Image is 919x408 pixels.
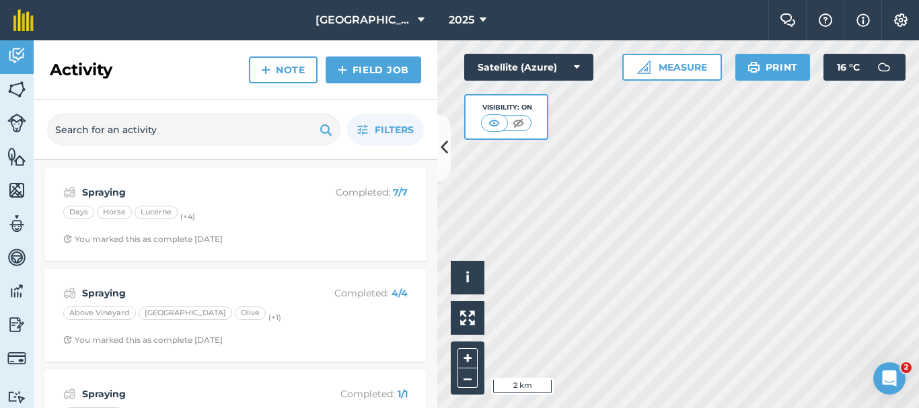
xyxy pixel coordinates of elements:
[393,186,408,198] strong: 7 / 7
[180,212,195,221] small: (+ 4 )
[780,13,796,27] img: Two speech bubbles overlapping with the left bubble in the forefront
[449,12,474,28] span: 2025
[392,287,408,299] strong: 4 / 4
[637,60,651,74] img: Ruler icon
[261,62,270,78] img: svg+xml;base64,PHN2ZyB4bWxucz0iaHR0cDovL3d3dy53My5vcmcvMjAwMC9zdmciIHdpZHRoPSIxNCIgaGVpZ2h0PSIyNC...
[97,206,132,219] div: Horse
[7,147,26,167] img: svg+xml;base64,PHN2ZyB4bWxucz0iaHR0cDovL3d3dy53My5vcmcvMjAwMC9zdmciIHdpZHRoPSI1NiIgaGVpZ2h0PSI2MC...
[249,56,318,83] a: Note
[82,386,295,401] strong: Spraying
[510,116,527,130] img: svg+xml;base64,PHN2ZyB4bWxucz0iaHR0cDovL3d3dy53My5vcmcvMjAwMC9zdmciIHdpZHRoPSI1MCIgaGVpZ2h0PSI0MC...
[63,184,76,200] img: svg+xml;base64,PD94bWwgdmVyc2lvbj0iMS4wIiBlbmNvZGluZz0idXRmLTgiPz4KPCEtLSBHZW5lcmF0b3I6IEFkb2JlIE...
[320,122,332,138] img: svg+xml;base64,PHN2ZyB4bWxucz0iaHR0cDovL3d3dy53My5vcmcvMjAwMC9zdmciIHdpZHRoPSIxOSIgaGVpZ2h0PSIyNC...
[464,54,593,81] button: Satellite (Azure)
[837,54,860,81] span: 16 ° C
[457,368,478,388] button: –
[13,9,34,31] img: fieldmargin Logo
[7,214,26,234] img: svg+xml;base64,PD94bWwgdmVyc2lvbj0iMS4wIiBlbmNvZGluZz0idXRmLTgiPz4KPCEtLSBHZW5lcmF0b3I6IEFkb2JlIE...
[7,349,26,368] img: svg+xml;base64,PD94bWwgdmVyc2lvbj0iMS4wIiBlbmNvZGluZz0idXRmLTgiPz4KPCEtLSBHZW5lcmF0b3I6IEFkb2JlIE...
[63,234,223,245] div: You marked this as complete [DATE]
[7,79,26,99] img: svg+xml;base64,PHN2ZyB4bWxucz0iaHR0cDovL3d3dy53My5vcmcvMjAwMC9zdmciIHdpZHRoPSI1NiIgaGVpZ2h0PSI2MC...
[451,261,484,294] button: i
[135,206,178,219] div: Lucerne
[63,335,72,344] img: Clock with arrow pointing clockwise
[338,62,347,78] img: svg+xml;base64,PHN2ZyB4bWxucz0iaHR0cDovL3d3dy53My5vcmcvMjAwMC9zdmciIHdpZHRoPSIxNCIgaGVpZ2h0PSIyNC...
[747,59,760,75] img: svg+xml;base64,PHN2ZyB4bWxucz0iaHR0cDovL3d3dy53My5vcmcvMjAwMC9zdmciIHdpZHRoPSIxOSIgaGVpZ2h0PSIyNC...
[63,285,76,301] img: svg+xml;base64,PD94bWwgdmVyc2lvbj0iMS4wIiBlbmNvZGluZz0idXRmLTgiPz4KPCEtLSBHZW5lcmF0b3I6IEFkb2JlIE...
[856,12,870,28] img: svg+xml;base64,PHN2ZyB4bWxucz0iaHR0cDovL3d3dy53My5vcmcvMjAwMC9zdmciIHdpZHRoPSIxNyIgaGVpZ2h0PSIxNy...
[893,13,909,27] img: A cog icon
[82,185,295,200] strong: Spraying
[63,307,136,320] div: Above Vineyard
[316,12,412,28] span: [GEOGRAPHIC_DATA]
[7,315,26,335] img: svg+xml;base64,PD94bWwgdmVyc2lvbj0iMS4wIiBlbmNvZGluZz0idXRmLTgiPz4KPCEtLSBHZW5lcmF0b3I6IEFkb2JlIE...
[398,388,408,400] strong: 1 / 1
[466,269,470,286] span: i
[268,313,281,322] small: (+ 1 )
[301,286,408,300] p: Completed :
[481,102,532,113] div: Visibility: On
[873,362,906,395] iframe: Intercom live chat
[301,185,408,200] p: Completed :
[486,116,503,130] img: svg+xml;base64,PHN2ZyB4bWxucz0iaHR0cDovL3d3dy53My5vcmcvMjAwMC9zdmciIHdpZHRoPSI1MCIgaGVpZ2h0PSI0MC...
[622,54,722,81] button: Measure
[817,13,834,27] img: A question mark icon
[63,235,72,243] img: Clock with arrow pointing clockwise
[301,386,408,401] p: Completed :
[7,114,26,132] img: svg+xml;base64,PD94bWwgdmVyc2lvbj0iMS4wIiBlbmNvZGluZz0idXRmLTgiPz4KPCEtLSBHZW5lcmF0b3I6IEFkb2JlIE...
[326,56,421,83] a: Field Job
[871,54,897,81] img: svg+xml;base64,PD94bWwgdmVyc2lvbj0iMS4wIiBlbmNvZGluZz0idXRmLTgiPz4KPCEtLSBHZW5lcmF0b3I6IEFkb2JlIE...
[82,286,295,300] strong: Spraying
[735,54,811,81] button: Print
[63,386,76,402] img: svg+xml;base64,PD94bWwgdmVyc2lvbj0iMS4wIiBlbmNvZGluZz0idXRmLTgiPz4KPCEtLSBHZW5lcmF0b3I6IEFkb2JlIE...
[7,46,26,66] img: svg+xml;base64,PD94bWwgdmVyc2lvbj0iMS4wIiBlbmNvZGluZz0idXRmLTgiPz4KPCEtLSBHZW5lcmF0b3I6IEFkb2JlIE...
[63,206,94,219] div: Days
[901,362,912,373] span: 2
[52,176,418,253] a: SprayingCompleted: 7/7DaysHorseLucerne(+4)Clock with arrow pointing clockwiseYou marked this as c...
[50,59,112,81] h2: Activity
[823,54,906,81] button: 16 °C
[139,307,232,320] div: [GEOGRAPHIC_DATA]
[63,335,223,345] div: You marked this as complete [DATE]
[7,247,26,268] img: svg+xml;base64,PD94bWwgdmVyc2lvbj0iMS4wIiBlbmNvZGluZz0idXRmLTgiPz4KPCEtLSBHZW5lcmF0b3I6IEFkb2JlIE...
[375,122,414,137] span: Filters
[7,281,26,301] img: svg+xml;base64,PD94bWwgdmVyc2lvbj0iMS4wIiBlbmNvZGluZz0idXRmLTgiPz4KPCEtLSBHZW5lcmF0b3I6IEFkb2JlIE...
[235,307,266,320] div: Olive
[52,277,418,354] a: SprayingCompleted: 4/4Above Vineyard[GEOGRAPHIC_DATA]Olive(+1)Clock with arrow pointing clockwise...
[347,114,424,146] button: Filters
[7,180,26,200] img: svg+xml;base64,PHN2ZyB4bWxucz0iaHR0cDovL3d3dy53My5vcmcvMjAwMC9zdmciIHdpZHRoPSI1NiIgaGVpZ2h0PSI2MC...
[460,311,475,325] img: Four arrows, one pointing top left, one top right, one bottom right and the last bottom left
[457,348,478,368] button: +
[7,391,26,403] img: svg+xml;base64,PD94bWwgdmVyc2lvbj0iMS4wIiBlbmNvZGluZz0idXRmLTgiPz4KPCEtLSBHZW5lcmF0b3I6IEFkb2JlIE...
[47,114,340,146] input: Search for an activity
